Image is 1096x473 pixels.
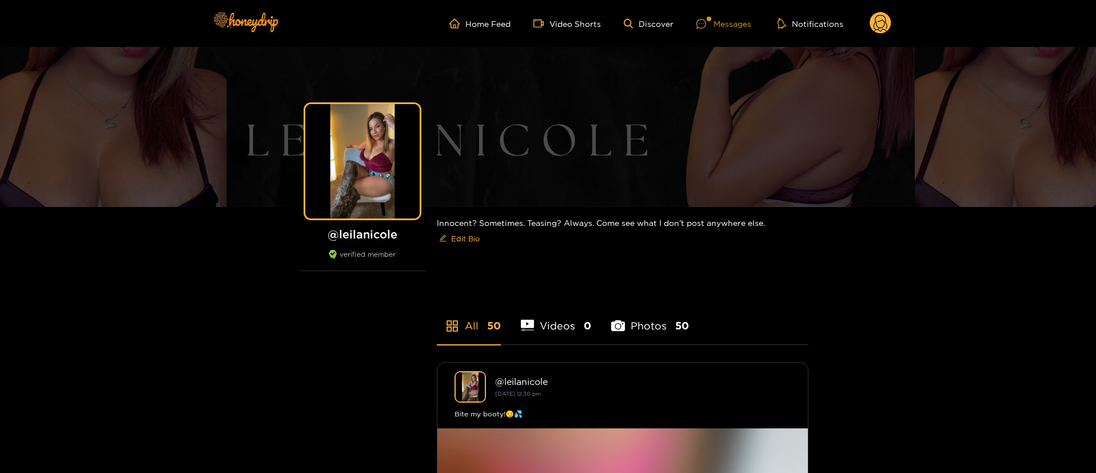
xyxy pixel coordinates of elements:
[437,293,501,344] li: All
[487,319,501,333] span: 50
[300,227,425,241] h1: @ leilanicole
[521,293,592,344] li: Videos
[455,408,791,420] div: Bite my booty!😏💦
[774,18,847,29] button: Notifications
[449,18,511,29] a: Home Feed
[675,319,689,333] span: 50
[611,293,689,344] li: Photos
[584,319,591,333] span: 0
[495,376,791,387] div: @ leilanicole
[451,233,480,244] span: Edit Bio
[533,18,549,29] span: video-camera
[449,18,465,29] span: home
[437,207,808,257] div: Innocent? Sometimes. Teasing? Always. Come see what I don’t post anywhere else.
[495,391,541,397] small: [DATE] 12:30 pm
[445,319,459,333] span: appstore
[624,19,673,29] a: Discover
[455,371,486,403] img: leilanicole
[439,234,447,243] span: edit
[696,17,751,30] div: Messages
[533,18,601,29] a: Video Shorts
[300,250,425,271] div: verified member
[437,229,482,248] button: editEdit Bio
